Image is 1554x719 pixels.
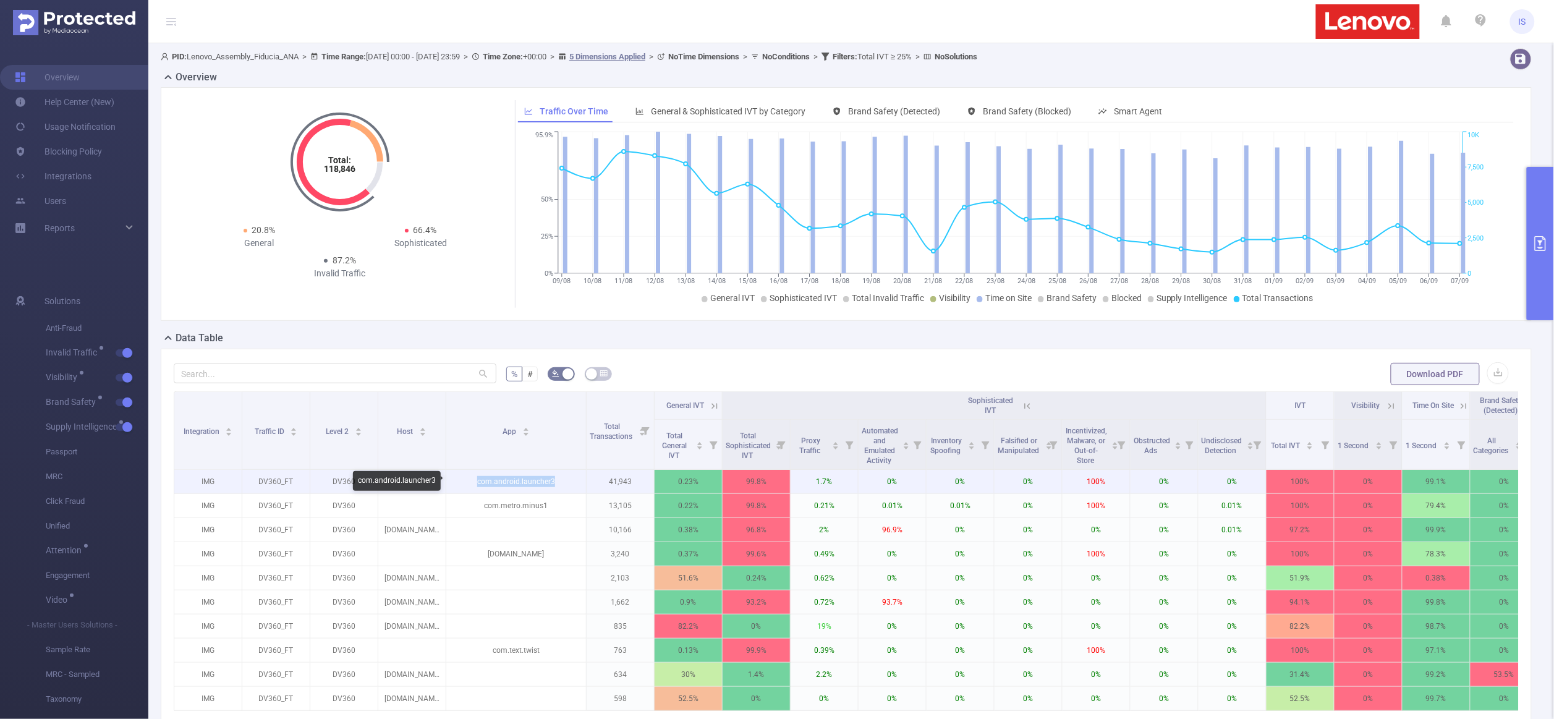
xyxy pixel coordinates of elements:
i: icon: caret-up [833,440,839,444]
b: Filters : [833,52,857,61]
i: icon: caret-down [1174,445,1181,448]
a: Reports [45,216,75,240]
p: 0% [1131,518,1198,542]
p: 0.38% [655,518,722,542]
tspan: 01/09 [1265,277,1283,285]
b: No Conditions [762,52,810,61]
span: Time On Site [1412,401,1454,410]
p: [DOMAIN_NAME] [446,542,586,566]
p: 100% [1267,470,1334,493]
span: Sample Rate [46,637,148,662]
tspan: 20/08 [894,277,912,285]
tspan: 09/08 [553,277,571,285]
span: Supply Intelligence [1157,293,1228,303]
a: Usage Notification [15,114,116,139]
i: Filter menu [977,420,994,469]
span: Sophisticated IVT [968,396,1013,415]
p: 41,943 [587,470,654,493]
p: IMG [174,494,242,517]
i: Filter menu [637,392,654,469]
span: Total Transactions [1242,293,1314,303]
span: Visibility [939,293,970,303]
span: Engagement [46,563,148,588]
i: Filter menu [1317,420,1334,469]
p: [DOMAIN_NAME] [378,566,446,590]
p: 96.8% [723,518,790,542]
tspan: 2,500 [1468,234,1484,242]
span: Total Invalid Traffic [852,293,924,303]
p: 79.4% [1403,494,1470,517]
p: DV360 [310,566,378,590]
p: 100% [1267,494,1334,517]
p: 0% [1335,566,1402,590]
span: Level 2 [326,427,350,436]
b: No Solutions [935,52,977,61]
i: icon: caret-down [355,431,362,435]
tspan: 17/08 [800,277,818,285]
p: 0% [1471,542,1538,566]
h2: Data Table [176,331,223,346]
u: 5 Dimensions Applied [569,52,645,61]
tspan: 10/08 [584,277,602,285]
p: 0% [1335,518,1402,542]
div: Sort [968,440,975,448]
tspan: 10K [1468,132,1480,140]
p: 0% [1335,494,1402,517]
b: PID: [172,52,187,61]
p: IMG [174,542,242,566]
p: DV360_FT [242,566,310,590]
span: Supply Intelligence [46,422,121,431]
p: 97.2% [1267,518,1334,542]
span: Falsified or Manipulated [998,436,1041,455]
i: icon: caret-up [355,426,362,430]
span: Automated and Emulated Activity [862,427,898,465]
p: DV360_FT [242,590,310,614]
span: Total Transactions [590,422,634,441]
i: Filter menu [1249,420,1266,469]
tspan: 18/08 [831,277,849,285]
span: Brand Safety (Blocked) [983,106,1071,116]
span: Proxy Traffic [799,436,822,455]
p: 0% [859,542,926,566]
span: Video [46,595,72,604]
div: Sort [1174,440,1182,448]
span: Click Fraud [46,489,148,514]
span: IS [1519,9,1526,34]
p: 0.38% [1403,566,1470,590]
tspan: 02/09 [1296,277,1314,285]
div: Sort [419,426,427,433]
span: 87.2% [333,255,356,265]
span: Sophisticated IVT [770,293,837,303]
span: Traffic Over Time [540,106,608,116]
i: icon: caret-down [1515,445,1522,448]
div: com.android.launcher3 [353,471,441,491]
span: > [912,52,923,61]
span: All Categories [1474,436,1511,455]
tspan: 23/08 [987,277,1004,285]
i: icon: caret-up [1307,440,1314,444]
div: Sort [1375,440,1383,448]
p: 0.01% [1199,494,1266,517]
tspan: 5,000 [1468,199,1484,207]
tspan: 22/08 [956,277,974,285]
tspan: 04/09 [1358,277,1376,285]
i: icon: caret-down [1443,445,1450,448]
p: 0.49% [791,542,858,566]
tspan: 0 [1468,270,1472,278]
div: Sort [902,440,910,448]
span: 1 Second [1406,441,1439,450]
b: No Time Dimensions [668,52,739,61]
p: 0.01% [1199,518,1266,542]
p: 0% [1199,542,1266,566]
p: IMG [174,566,242,590]
div: Invalid Traffic [260,267,421,280]
span: Host [397,427,415,436]
span: Taxonomy [46,687,148,712]
a: Overview [15,65,80,90]
p: 1,662 [587,590,654,614]
i: icon: caret-up [969,440,975,444]
p: DV360 [310,470,378,493]
div: Sort [1111,440,1119,448]
p: 0% [1471,470,1538,493]
p: DV360_FT [242,494,310,517]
